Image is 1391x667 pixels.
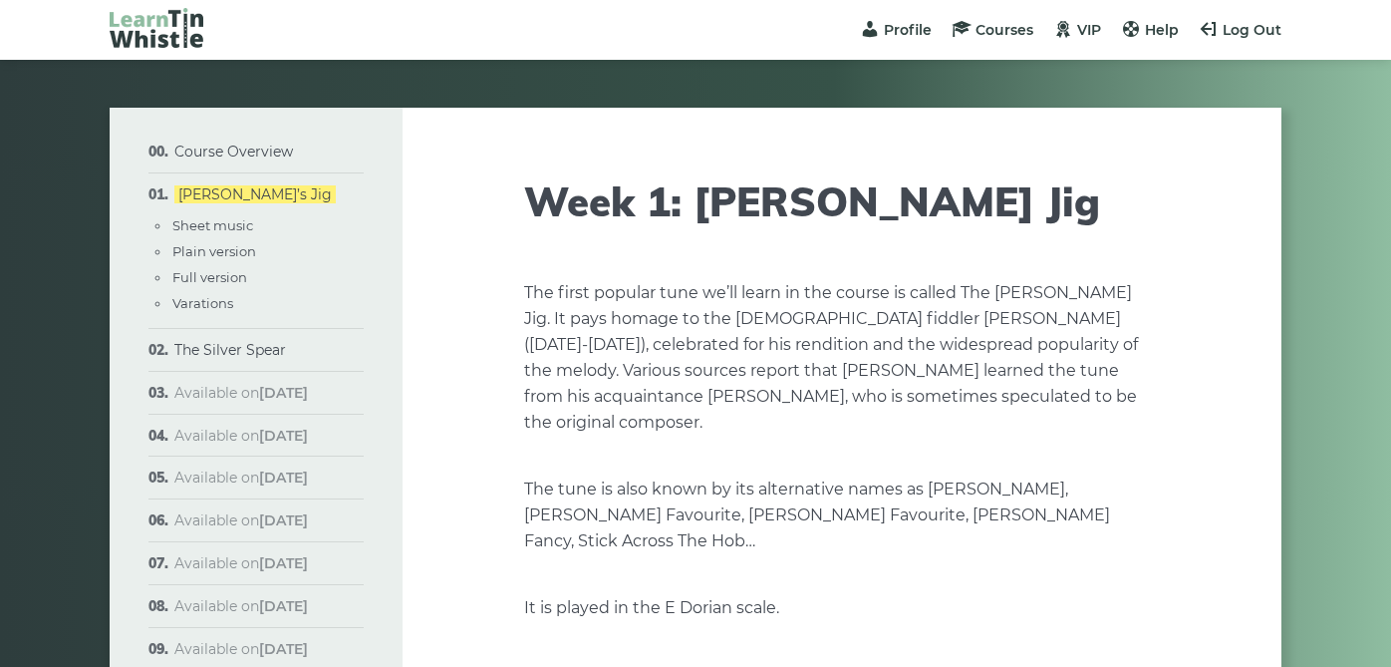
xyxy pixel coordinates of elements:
a: [PERSON_NAME]’s Jig [174,185,336,203]
a: Log Out [1199,21,1281,39]
span: Available on [174,554,308,572]
span: Available on [174,427,308,445]
span: VIP [1077,21,1101,39]
a: Courses [952,21,1033,39]
strong: [DATE] [259,640,308,658]
p: The first popular tune we’ll learn in the course is called The [PERSON_NAME] Jig. It pays homage ... [524,280,1160,436]
strong: [DATE] [259,469,308,487]
a: Course Overview [174,143,293,161]
strong: [DATE] [259,427,308,445]
a: Profile [860,21,932,39]
a: VIP [1053,21,1101,39]
strong: [DATE] [259,384,308,402]
span: Log Out [1223,21,1281,39]
p: The tune is also known by its alternative names as [PERSON_NAME], [PERSON_NAME] Favourite, [PERSO... [524,477,1160,554]
a: The Silver Spear [174,341,286,359]
span: Help [1145,21,1179,39]
span: Available on [174,511,308,529]
span: Courses [975,21,1033,39]
strong: [DATE] [259,554,308,572]
strong: [DATE] [259,597,308,615]
a: Help [1121,21,1179,39]
span: Profile [884,21,932,39]
a: Plain version [172,243,256,259]
span: Available on [174,640,308,658]
a: Full version [172,269,247,285]
span: Available on [174,469,308,487]
img: LearnTinWhistle.com [110,8,203,48]
a: Varations [172,295,233,311]
span: Available on [174,384,308,402]
p: It is played in the E Dorian scale. [524,595,1160,621]
span: Available on [174,597,308,615]
h1: Week 1: [PERSON_NAME] Jig [524,177,1160,225]
a: Sheet music [172,217,253,233]
strong: [DATE] [259,511,308,529]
